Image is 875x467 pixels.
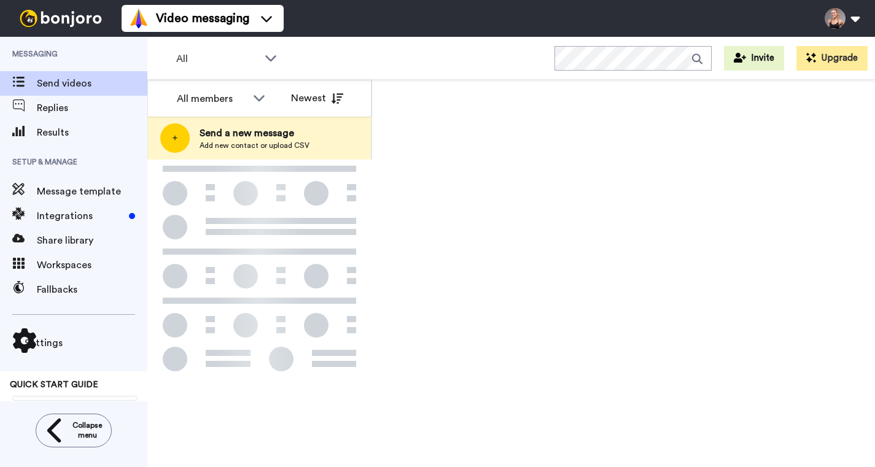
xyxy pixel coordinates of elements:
button: Newest [282,86,352,110]
span: QUICK START GUIDE [10,380,98,389]
span: Video messaging [156,10,249,27]
span: Share library [37,233,147,248]
span: Send videos [37,76,147,91]
span: Fallbacks [37,282,147,297]
button: Invite [724,46,784,71]
span: Settings [25,336,147,350]
span: Add new contact or upload CSV [200,141,309,150]
span: Results [37,125,147,140]
span: Workspaces [37,258,147,272]
img: vm-color.svg [129,9,149,28]
span: All [176,52,259,66]
span: Integrations [37,209,124,223]
span: Send a new message [200,126,309,141]
span: Message template [37,184,147,199]
img: bj-logo-header-white.svg [15,10,107,27]
button: Upgrade [796,46,868,71]
span: Collapse menu [72,420,102,440]
button: Collapse menu [36,414,112,447]
div: All members [177,91,247,106]
span: Replies [37,101,147,115]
